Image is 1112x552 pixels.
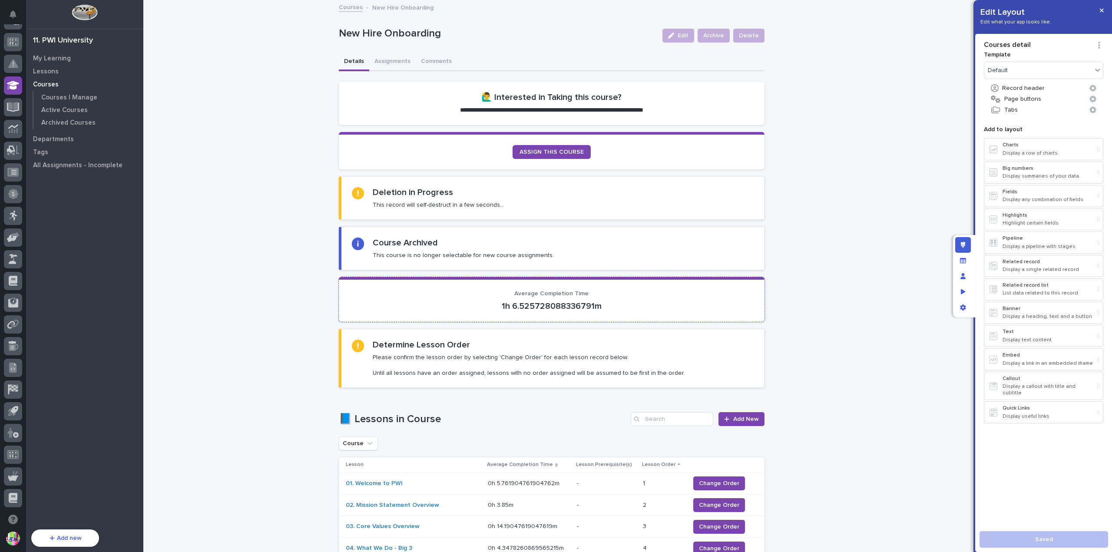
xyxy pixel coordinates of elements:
[703,31,724,40] span: Archive
[955,284,971,300] div: Preview as
[955,253,971,268] div: Manage fields and data
[576,460,632,469] p: Lesson Prerequisite(s)
[678,33,688,39] span: Edit
[1003,352,1094,358] p: Embed
[1003,150,1094,156] p: Display a row of charts
[980,531,1108,548] button: Saved
[9,140,23,154] img: Brittany
[1003,220,1094,226] p: Highlight certain fields
[33,55,71,63] p: My Learning
[373,340,470,350] h2: Determine Lesson Order
[63,208,111,216] span: Onboarding Call
[1003,383,1094,396] p: Display a callout with title and subtitle
[988,67,1008,74] span: Default
[1003,189,1094,195] p: Fields
[1003,337,1094,343] p: Display text content
[1003,290,1094,296] p: List data related to this record
[1003,360,1094,367] p: Display a link in an embedded iframe
[346,502,439,509] a: 02. Mission Statement Overview
[481,92,622,102] h2: 🙋‍♂️ Interested in Taking this course?
[39,105,131,112] div: We're offline, we will be back soon!
[9,8,26,26] img: Stacker
[148,99,158,109] button: Start new chat
[373,187,453,198] h2: Deletion in Progress
[1003,405,1094,411] p: Quick Links
[17,172,24,179] img: 1736555164131-43832dd5-751b-4058-ba23-39d91318e5a0
[733,29,764,43] button: Delete
[699,501,739,509] span: Change Order
[39,96,142,105] div: Start new chat
[4,510,22,529] button: Open support chat
[373,354,685,377] p: Please confirm the lesson order by selecting 'Change Order' for each lesson record below. Until a...
[698,29,730,43] button: Archive
[1003,306,1094,312] p: Banner
[577,545,636,552] p: -
[1003,165,1094,172] p: Big numbers
[643,500,648,509] p: 2
[339,413,628,426] h1: 📘 Lessons in Course
[514,291,589,297] span: Average Completion Time
[31,529,99,547] button: Add new
[984,126,1103,133] p: Add to layout
[643,543,649,552] p: 4
[520,149,584,155] span: ASSIGN THIS COURSE
[513,145,591,159] a: ASSIGN THIS COURSE
[1003,142,1094,148] p: Charts
[577,480,636,487] p: -
[699,522,739,531] span: Change Order
[1003,235,1094,241] p: Pipeline
[41,106,88,114] p: Active Courses
[33,36,93,46] div: 11. PWI University
[9,96,24,112] img: 1736555164131-43832dd5-751b-4058-ba23-39d91318e5a0
[4,5,22,23] button: Notifications
[26,132,143,145] a: Departments
[346,460,364,469] p: Lesson
[11,10,22,24] div: Notifications
[984,83,1103,94] button: Record header
[33,116,143,129] a: Archived Courses
[980,7,1051,17] p: Edit Layout
[346,523,420,530] a: 03. Core Values Overview
[41,119,96,127] p: Archived Courses
[984,104,1103,116] button: Tabs
[9,163,23,177] img: Brittany Wendell
[54,208,61,215] div: 🔗
[33,91,143,103] a: Courses I Manage
[86,229,105,235] span: Pylon
[346,545,412,552] a: 04. What We Do - Big 3
[27,172,70,178] span: [PERSON_NAME]
[33,104,143,116] a: Active Courses
[27,148,70,155] span: [PERSON_NAME]
[369,53,416,71] button: Assignments
[488,521,559,530] p: 0h 14.19047619047619m
[955,268,971,284] div: Manage users
[1003,282,1094,288] p: Related record list
[488,500,515,509] p: 0h 3.85m
[955,300,971,315] div: App settings
[33,68,59,76] p: Lessons
[662,29,694,43] button: Edit
[77,172,95,178] span: [DATE]
[1003,197,1094,203] p: Display any combination of fields
[17,208,47,216] span: Help Docs
[26,78,143,91] a: Courses
[33,136,74,143] p: Departments
[631,412,713,426] div: Search
[339,516,764,538] tr: 03. Core Values Overview 0h 14.19047619047619m0h 14.19047619047619m -33 Change Order
[984,93,1103,105] button: Page buttons
[26,65,143,78] a: Lessons
[416,53,457,71] button: Comments
[1003,376,1094,382] p: Callout
[5,204,51,220] a: 📖Help Docs
[9,34,158,48] p: Welcome 👋
[718,412,764,426] a: Add New
[984,51,1103,59] p: Template
[577,502,636,509] p: -
[17,149,24,155] img: 1736555164131-43832dd5-751b-4058-ba23-39d91318e5a0
[643,521,648,530] p: 3
[642,460,675,469] p: Lesson Order
[339,494,764,516] tr: 02. Mission Statement Overview 0h 3.85m0h 3.85m -22 Change Order
[339,2,363,12] a: Courses
[643,478,647,487] p: 1
[1003,329,1094,335] p: Text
